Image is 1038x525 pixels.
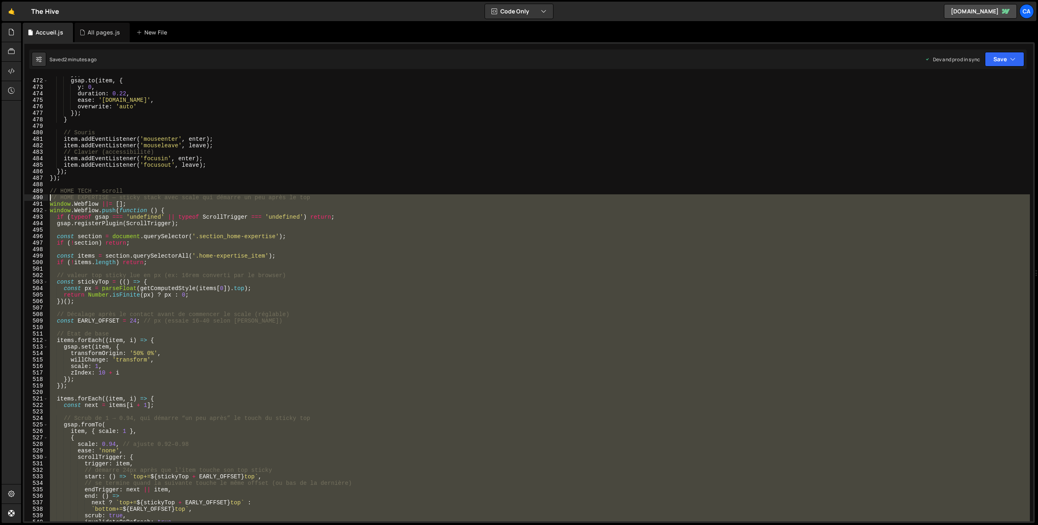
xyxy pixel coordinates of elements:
[24,402,48,409] div: 522
[24,259,48,266] div: 500
[24,279,48,285] div: 503
[24,155,48,162] div: 484
[24,233,48,240] div: 496
[24,499,48,506] div: 537
[944,4,1017,19] a: [DOMAIN_NAME]
[24,318,48,324] div: 509
[24,396,48,402] div: 521
[24,110,48,116] div: 477
[24,493,48,499] div: 536
[24,207,48,214] div: 492
[24,136,48,142] div: 481
[24,298,48,305] div: 506
[24,201,48,207] div: 491
[24,376,48,383] div: 518
[24,220,48,227] div: 494
[24,435,48,441] div: 527
[24,422,48,428] div: 525
[2,2,21,21] a: 🤙
[24,350,48,357] div: 514
[24,480,48,486] div: 534
[24,149,48,155] div: 483
[24,194,48,201] div: 490
[24,129,48,136] div: 480
[24,448,48,454] div: 529
[24,246,48,253] div: 498
[24,175,48,181] div: 487
[24,454,48,460] div: 530
[1019,4,1034,19] a: Ca
[24,324,48,331] div: 510
[24,266,48,272] div: 501
[24,305,48,311] div: 507
[136,28,170,37] div: New File
[24,292,48,298] div: 505
[24,363,48,370] div: 516
[31,6,59,16] div: The Hive
[24,285,48,292] div: 504
[24,409,48,415] div: 523
[36,28,63,37] div: Accueil.js
[24,428,48,435] div: 526
[24,103,48,110] div: 476
[24,142,48,149] div: 482
[24,357,48,363] div: 515
[24,337,48,344] div: 512
[24,473,48,480] div: 533
[24,253,48,259] div: 499
[24,512,48,519] div: 539
[88,28,120,37] div: All pages.js
[24,188,48,194] div: 489
[24,77,48,84] div: 472
[24,116,48,123] div: 478
[24,460,48,467] div: 531
[24,214,48,220] div: 493
[24,123,48,129] div: 479
[64,56,97,63] div: 2 minutes ago
[485,4,553,19] button: Code Only
[24,168,48,175] div: 486
[24,344,48,350] div: 513
[24,272,48,279] div: 502
[24,97,48,103] div: 475
[24,486,48,493] div: 535
[985,52,1024,67] button: Save
[24,370,48,376] div: 517
[24,181,48,188] div: 488
[24,90,48,97] div: 474
[24,84,48,90] div: 473
[24,415,48,422] div: 524
[24,506,48,512] div: 538
[24,311,48,318] div: 508
[24,389,48,396] div: 520
[24,383,48,389] div: 519
[24,227,48,233] div: 495
[925,56,980,63] div: Dev and prod in sync
[24,441,48,448] div: 528
[24,240,48,246] div: 497
[24,162,48,168] div: 485
[24,331,48,337] div: 511
[24,467,48,473] div: 532
[49,56,97,63] div: Saved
